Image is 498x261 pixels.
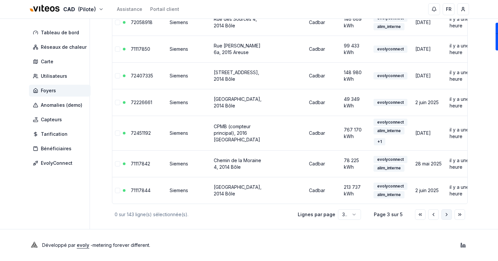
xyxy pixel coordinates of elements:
td: 28 mai 2025 [413,150,447,177]
div: 148 980 kWh [344,69,368,82]
button: Aller à la page précédente [428,209,439,220]
div: evolyconnect [373,156,407,163]
td: il y a une heure [447,9,481,36]
td: Siemens [167,89,211,116]
div: alim_interne [373,23,404,30]
td: il y a une heure [447,116,481,150]
span: Foyers [41,87,56,94]
div: 49 349 kWh [344,96,368,109]
div: 146 669 kWh [344,16,368,29]
td: il y a une heure [447,177,481,204]
td: [DATE] [413,116,447,150]
a: [GEOGRAPHIC_DATA], 2014 Bôle [214,184,262,196]
td: Cadbar [306,116,341,150]
button: CAD(Pilote) [29,2,104,16]
img: Viteos - CAD Logo [29,1,61,16]
td: 2 juin 2025 [413,89,447,116]
span: FR [446,6,452,13]
span: EvolyConnect [41,160,72,166]
div: evolyconnect [373,72,407,79]
div: alim_interne [373,164,404,172]
a: 72451192 [131,130,151,136]
a: 72226661 [131,100,152,105]
a: 72058918 [131,19,152,25]
button: Sélectionner la ligne [115,161,120,166]
span: Anomalies (demo) [41,102,82,108]
button: Sélectionner la ligne [115,20,120,25]
a: Capteurs [29,114,93,126]
div: 0 sur 143 ligne(s) sélectionnée(s). [115,211,287,218]
td: Cadbar [306,89,341,116]
a: Utilisateurs [29,70,93,82]
div: evolyconnect [373,45,407,53]
button: FR [443,3,455,15]
td: [DATE] [413,9,447,36]
a: Tableau de bord [29,27,93,39]
button: +1 [373,136,385,148]
div: alim_interne [373,191,404,198]
button: Aller à la page suivante [441,209,452,220]
p: Développé par - metering forever different . [42,241,150,250]
a: Réseaux de chaleur [29,41,93,53]
td: il y a une heure [447,62,481,89]
td: Siemens [167,9,211,36]
span: CAD [63,5,75,13]
div: 99 433 kWh [344,43,368,56]
a: Foyers [29,85,93,97]
td: Siemens [167,150,211,177]
div: evolyconnect [373,183,407,190]
div: evolyconnect [373,99,407,106]
td: Cadbar [306,62,341,89]
a: Rue des Sources 4, 2014 Bôle [214,16,257,28]
a: 72407335 [131,73,153,78]
button: Sélectionner la ligne [115,100,120,105]
span: Tarification [41,131,68,137]
button: Sélectionner la ligne [115,73,120,78]
span: Bénéficiaires [41,145,71,152]
td: Siemens [167,36,211,62]
a: 71117842 [131,161,150,166]
td: il y a une heure [447,150,481,177]
td: [DATE] [413,62,447,89]
a: 71117850 [131,46,150,52]
div: evolyconnect [373,119,407,126]
td: Siemens [167,116,211,150]
span: (Pilote) [78,5,96,13]
a: Carte [29,56,93,68]
td: Siemens [167,177,211,204]
a: Assistance [117,6,142,13]
div: Page 3 sur 5 [372,211,404,218]
td: Cadbar [306,9,341,36]
span: Tableau de bord [41,29,79,36]
div: 767 170 kWh [344,127,368,140]
a: Rue [PERSON_NAME] 6a, 2015 Areuse [214,43,261,55]
a: Bénéficiaires [29,143,93,155]
td: Cadbar [306,36,341,62]
td: Cadbar [306,177,341,204]
a: EvolyConnect [29,157,93,169]
button: Aller à la dernière page [455,209,465,220]
a: Tarification [29,128,93,140]
button: Sélectionner la ligne [115,130,120,136]
button: Aller à la première page [415,209,426,220]
div: 213 737 kWh [344,184,368,197]
a: [STREET_ADDRESS], 2014 Bôle [214,70,259,82]
img: Evoly Logo [29,240,40,250]
a: Anomalies (demo) [29,99,93,111]
div: + 1 [374,138,385,145]
button: Sélectionner la ligne [115,188,120,193]
div: 78 225 kWh [344,157,368,170]
a: evoly [77,242,89,248]
td: [DATE] [413,36,447,62]
td: 2 juin 2025 [413,177,447,204]
a: [GEOGRAPHIC_DATA], 2014 Bôle [214,96,262,108]
p: Lignes par page [298,211,335,218]
a: Portail client [150,6,179,13]
td: il y a une heure [447,36,481,62]
span: Réseaux de chaleur [41,44,87,50]
a: 71117844 [131,188,151,193]
button: Sélectionner la ligne [115,46,120,52]
span: 30 [342,212,348,217]
span: Utilisateurs [41,73,67,79]
a: Chemin de la Moraine 4, 2014 Bôle [214,158,261,170]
